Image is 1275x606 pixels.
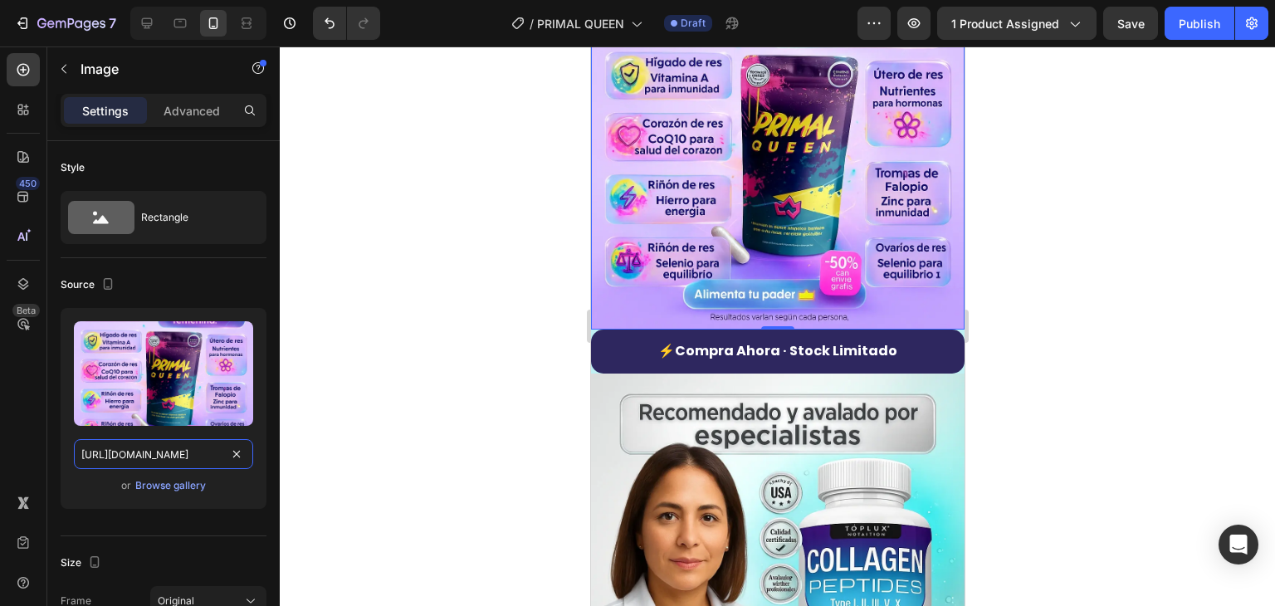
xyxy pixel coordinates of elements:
[12,304,40,317] div: Beta
[121,476,131,496] span: or
[141,198,242,237] div: Rectangle
[1179,15,1220,32] div: Publish
[7,7,124,40] button: 7
[74,439,253,469] input: https://example.com/image.jpg
[1165,7,1234,40] button: Publish
[61,552,105,574] div: Size
[134,477,207,494] button: Browse gallery
[937,7,1097,40] button: 1 product assigned
[61,160,85,175] div: Style
[591,46,965,606] iframe: Design area
[537,15,624,32] span: PRIMAL QUEEN
[61,274,118,296] div: Source
[1219,525,1258,564] div: Open Intercom Messenger
[313,7,380,40] div: Undo/Redo
[109,13,116,33] p: 7
[1103,7,1158,40] button: Save
[74,321,253,426] img: preview-image
[1117,17,1145,31] span: Save
[135,478,206,493] div: Browse gallery
[951,15,1059,32] span: 1 product assigned
[681,16,706,31] span: Draft
[164,102,220,120] p: Advanced
[81,59,222,79] p: Image
[530,15,534,32] span: /
[16,177,40,190] div: 450
[82,102,129,120] p: Settings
